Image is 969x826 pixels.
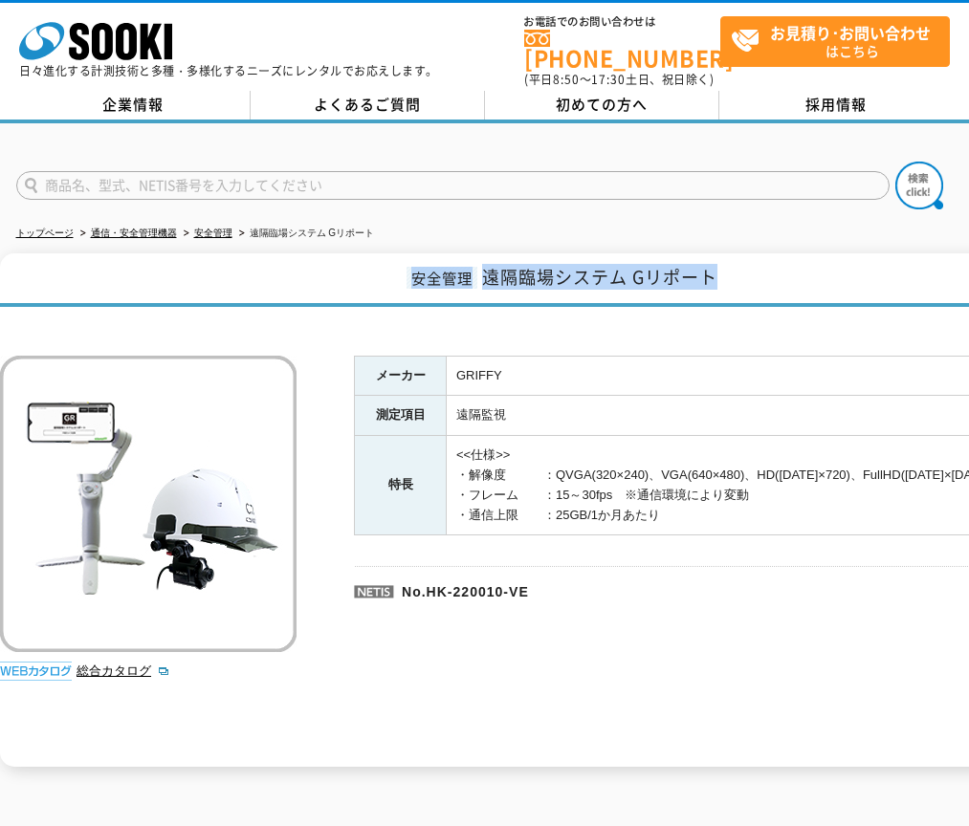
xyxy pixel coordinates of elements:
span: (平日 ～ 土日、祝日除く) [524,71,714,88]
span: 遠隔臨場システム Gリポート [482,264,717,290]
span: 8:50 [553,71,580,88]
a: 通信・安全管理機器 [91,228,177,238]
th: メーカー [355,356,447,396]
a: 初めての方へ [485,91,719,120]
th: 特長 [355,436,447,535]
p: 日々進化する計測技術と多種・多様化するニーズにレンタルでお応えします。 [19,65,438,76]
a: [PHONE_NUMBER] [524,30,720,69]
img: btn_search.png [895,162,943,209]
span: 17:30 [591,71,626,88]
a: 安全管理 [194,228,232,238]
span: はこちら [731,17,949,65]
th: 測定項目 [355,396,447,436]
strong: お見積り･お問い合わせ [770,21,931,44]
p: No.HK-220010-VE [354,566,807,612]
a: トップページ [16,228,74,238]
a: 総合カタログ [77,663,170,678]
a: よくあるご質問 [251,91,485,120]
li: 遠隔臨場システム Gリポート [235,224,375,244]
a: 採用情報 [719,91,954,120]
span: お電話でのお問い合わせは [524,16,720,28]
span: 初めての方へ [556,94,648,115]
span: 安全管理 [407,267,477,289]
a: お見積り･お問い合わせはこちら [720,16,950,67]
a: 企業情報 [16,91,251,120]
input: 商品名、型式、NETIS番号を入力してください [16,171,890,200]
